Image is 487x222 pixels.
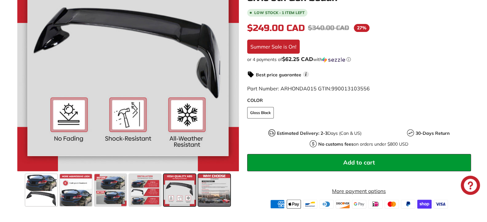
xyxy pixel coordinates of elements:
[318,141,408,148] p: on orders under $800 USD
[319,200,334,209] img: diners_club
[247,97,471,104] label: COLOR
[336,200,350,209] img: discover
[354,24,369,32] span: 27%
[322,57,345,63] img: Sezzle
[303,200,317,209] img: bancontact
[247,23,305,34] span: $249.00 CAD
[401,200,415,209] img: paypal
[282,56,313,62] span: $62.25 CAD
[247,40,300,54] div: Summer Sale is On!
[308,24,349,32] span: $340.00 CAD
[416,130,450,136] strong: 30-Days Return
[277,130,361,137] p: Days (Can & US)
[277,130,328,136] strong: Estimated Delivery: 2-3
[303,71,309,77] span: i
[331,85,370,92] span: 990013103556
[287,200,301,209] img: apple_pay
[247,56,471,63] div: or 4 payments of$62.25 CADwithSezzle Click to learn more about Sezzle
[318,141,353,147] strong: No customs fees
[254,11,305,15] span: Low stock - 1 item left
[247,154,471,171] button: Add to cart
[459,176,482,196] inbox-online-store-chat: Shopify online store chat
[256,72,301,78] strong: Best price guarantee
[352,200,366,209] img: google_pay
[247,85,370,92] span: Part Number: ARHONDA015 GTIN:
[343,159,375,166] span: Add to cart
[385,200,399,209] img: master
[368,200,383,209] img: ideal
[270,200,285,209] img: american_express
[247,56,471,63] div: or 4 payments of with
[247,187,471,195] a: More payment options
[434,200,448,209] img: visa
[417,200,432,209] img: shopify_pay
